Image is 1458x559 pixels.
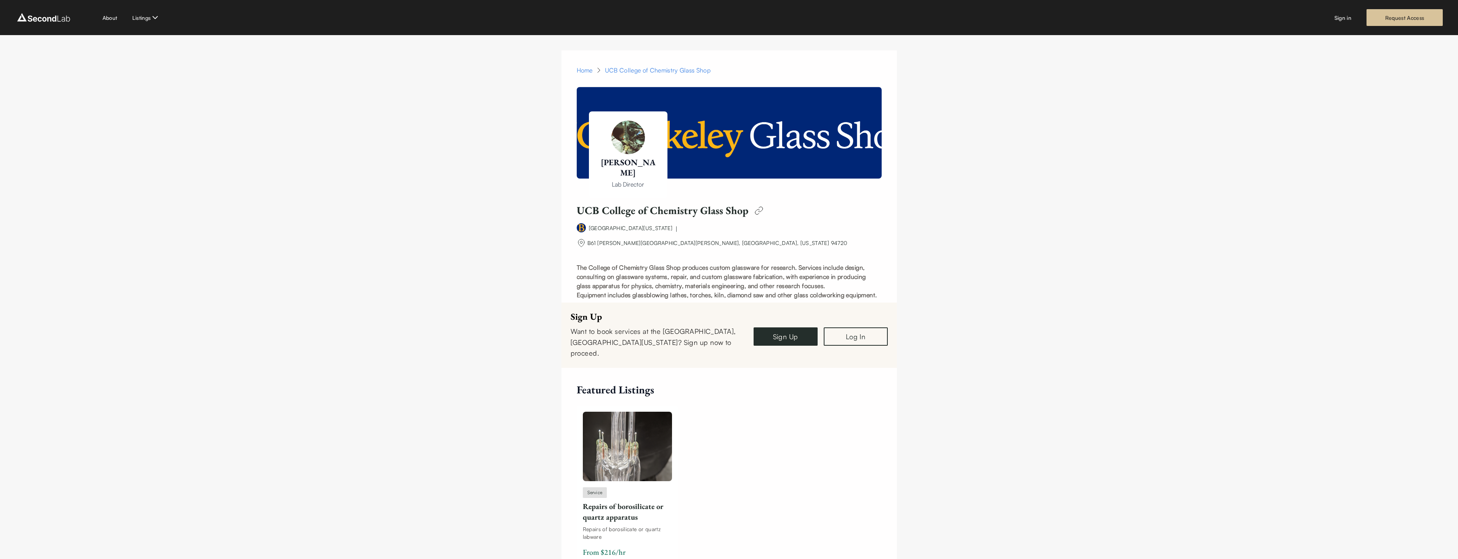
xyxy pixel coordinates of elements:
[587,489,603,496] span: Service
[675,224,677,234] div: |
[754,327,818,346] a: Sign Up
[571,326,744,359] div: Want to book services at the [GEOGRAPHIC_DATA], [GEOGRAPHIC_DATA][US_STATE]? Sign up now to proceed.
[577,238,586,248] img: org-name
[751,203,767,218] img: edit
[600,157,657,178] h1: [PERSON_NAME]
[577,264,866,290] strong: The College of Chemistry Glass Shop produces custom glassware for research. Services include desi...
[605,66,711,75] div: UCB College of Chemistry Glass Shop
[583,412,672,481] img: Repairs of borosilicate or quartz apparatus
[583,501,672,522] div: Repairs of borosilicate or quartz apparatus
[577,87,882,179] img: Laurel Wong
[600,180,657,189] p: Lab Director
[577,291,877,299] strong: Equipment includes glassblowing lathes, torches, kiln, diamond saw and other glass coldworking eq...
[577,204,748,217] h1: UCB College of Chemistry Glass Shop
[1334,14,1351,22] a: Sign in
[589,225,672,231] a: [GEOGRAPHIC_DATA][US_STATE]
[824,327,888,346] a: Log In
[577,223,586,232] img: university
[583,547,626,557] span: From $216/hr
[103,14,117,22] a: About
[583,525,672,541] div: Repairs of borosilicate or quartz labware
[1367,9,1443,26] a: Request Access
[577,66,593,75] a: Home
[571,312,744,321] div: Sign Up
[132,13,160,22] button: Listings
[587,240,847,246] span: B61 [PERSON_NAME][GEOGRAPHIC_DATA][PERSON_NAME], [GEOGRAPHIC_DATA], [US_STATE] 94720
[15,11,72,24] img: logo
[611,121,645,154] img: Laurel Wong
[577,383,882,396] h2: Featured Listings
